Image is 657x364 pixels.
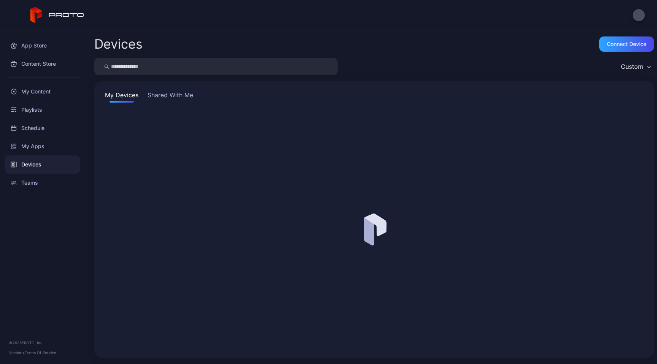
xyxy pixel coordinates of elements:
[607,41,646,47] div: Connect device
[5,101,80,119] a: Playlists
[9,340,76,346] div: © 2025 PROTO, Inc.
[5,155,80,174] a: Devices
[599,36,654,52] button: Connect device
[146,90,195,103] button: Shared With Me
[617,58,654,75] button: Custom
[5,174,80,192] a: Teams
[5,82,80,101] a: My Content
[5,36,80,55] a: App Store
[25,350,56,355] a: Terms Of Service
[5,55,80,73] a: Content Store
[9,350,25,355] span: Version •
[94,37,143,51] h2: Devices
[5,119,80,137] a: Schedule
[103,90,140,103] button: My Devices
[621,63,643,70] div: Custom
[5,137,80,155] a: My Apps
